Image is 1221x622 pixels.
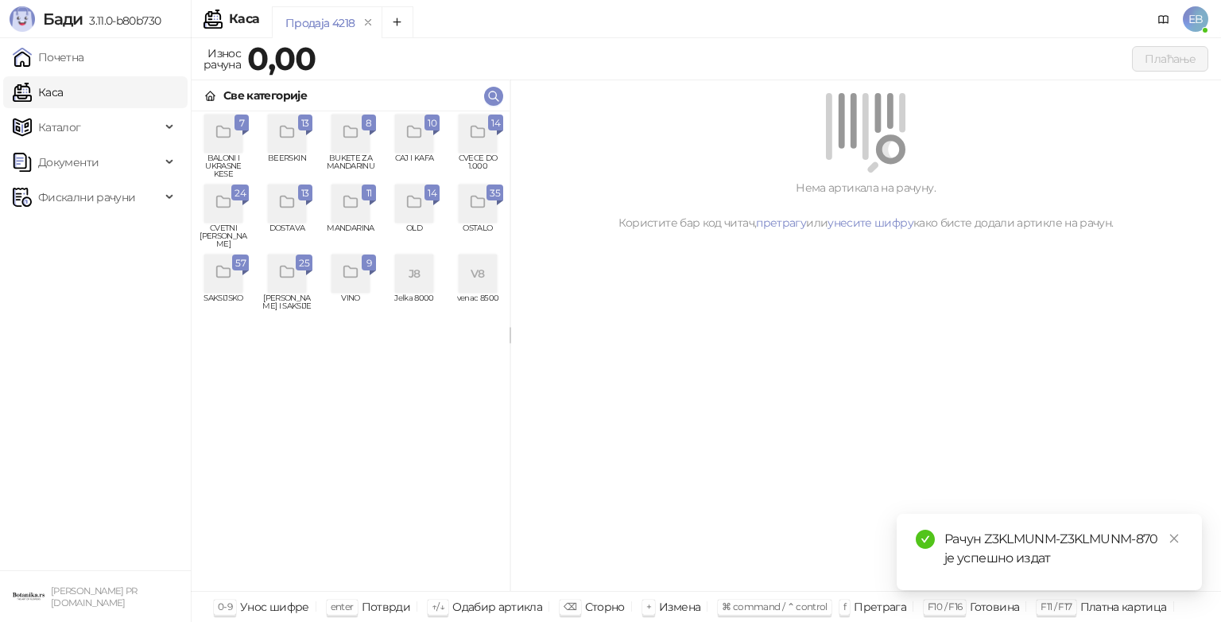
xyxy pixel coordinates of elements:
span: OSTALO [452,224,503,248]
span: CVETNI [PERSON_NAME] [198,224,249,248]
span: ↑/↓ [432,601,444,612]
span: SAKSIJSKO [198,294,249,318]
div: Унос шифре [240,597,309,617]
span: F11 / F17 [1041,601,1072,612]
a: претрагу [756,216,806,230]
div: grid [192,111,510,591]
span: BEERSKIN [262,154,312,178]
span: CAJ I KAFA [389,154,440,178]
span: [PERSON_NAME] I SAKSIJE [262,294,312,318]
div: Платна картица [1080,597,1167,617]
span: ⌘ command / ⌃ control [722,601,828,612]
span: 10 [428,115,436,132]
span: 13 [301,115,309,132]
a: Close [1165,530,1183,547]
span: BUKETE ZA MANDARINU [325,154,376,178]
span: OLD [389,224,440,248]
span: 0-9 [218,601,232,612]
span: ⌫ [564,601,576,612]
span: 14 [428,185,436,202]
span: VINO [325,294,376,318]
span: 13 [301,185,309,202]
div: Рачун Z3KLMUNM-Z3KLMUNM-870 је успешно издат [944,530,1183,568]
div: V8 [459,255,497,293]
span: 14 [491,115,500,132]
div: J8 [395,255,433,293]
span: close [1169,533,1180,544]
span: enter [331,601,354,612]
div: Износ рачуна [200,43,244,75]
strong: 0,00 [247,39,316,78]
span: 3.11.0-b80b730 [83,14,161,28]
a: Почетна [13,41,84,73]
span: DOSTAVA [262,224,312,248]
span: Фискални рачуни [38,181,135,213]
span: 24 [235,185,246,202]
span: EB [1183,6,1208,32]
small: [PERSON_NAME] PR [DOMAIN_NAME] [51,585,138,608]
span: Каталог [38,111,81,143]
span: Бади [43,10,83,29]
div: Одабир артикла [452,597,542,617]
span: venac 8500 [452,294,503,318]
span: + [646,601,651,612]
span: 35 [490,185,500,202]
button: Add tab [382,6,413,38]
div: Сторно [585,597,625,617]
img: 64x64-companyLogo-0e2e8aaa-0bd2-431b-8613-6e3c65811325.png [13,581,45,612]
span: f [843,601,846,612]
span: Jelka 8000 [389,294,440,318]
span: 9 [365,255,373,272]
div: Измена [659,597,700,617]
span: 11 [365,185,373,202]
button: Плаћање [1132,46,1208,72]
div: Продаја 4218 [285,14,355,32]
div: Нема артикала на рачуну. Користите бар код читач, или како бисте додали артикле на рачун. [529,179,1202,231]
span: 25 [299,255,309,272]
button: remove [358,16,378,29]
span: F10 / F16 [928,601,962,612]
span: Документи [38,146,99,178]
a: унесите шифру [828,216,913,230]
div: Све категорије [223,87,307,104]
span: MANDARINA [325,224,376,248]
span: 7 [238,115,246,132]
img: Logo [10,6,35,32]
div: Потврди [362,597,411,617]
div: Каса [229,13,259,25]
a: Документација [1151,6,1176,32]
span: CVECE DO 1.000 [452,154,503,178]
span: 8 [365,115,373,132]
span: check-circle [916,530,935,549]
span: 57 [235,255,246,272]
div: Претрага [854,597,906,617]
div: Готовина [970,597,1019,617]
span: BALONI I UKRASNE KESE [198,154,249,178]
a: Каса [13,76,63,108]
